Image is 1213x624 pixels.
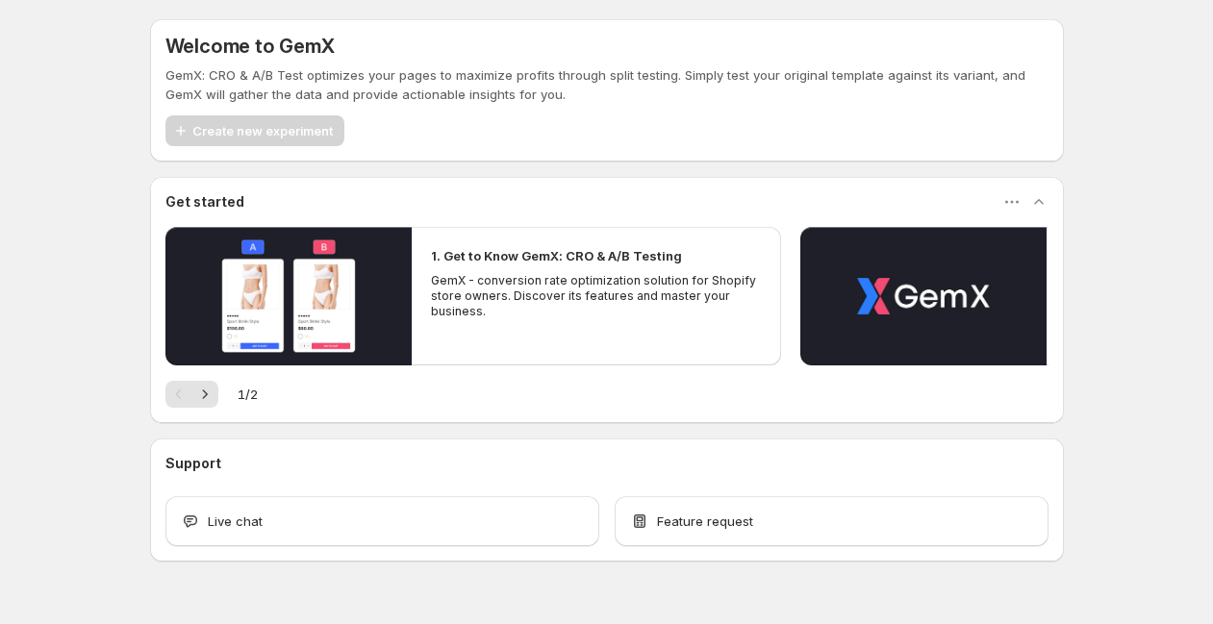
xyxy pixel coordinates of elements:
[165,454,221,473] h3: Support
[431,273,762,319] p: GemX - conversion rate optimization solution for Shopify store owners. Discover its features and ...
[208,512,263,531] span: Live chat
[800,227,1047,365] button: Play video
[165,381,218,408] nav: Pagination
[657,512,753,531] span: Feature request
[165,65,1049,104] p: GemX: CRO & A/B Test optimizes your pages to maximize profits through split testing. Simply test ...
[238,385,258,404] span: 1 / 2
[191,381,218,408] button: Next
[431,246,682,265] h2: 1. Get to Know GemX: CRO & A/B Testing
[165,35,335,58] h5: Welcome to GemX
[165,192,244,212] h3: Get started
[165,227,412,365] button: Play video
